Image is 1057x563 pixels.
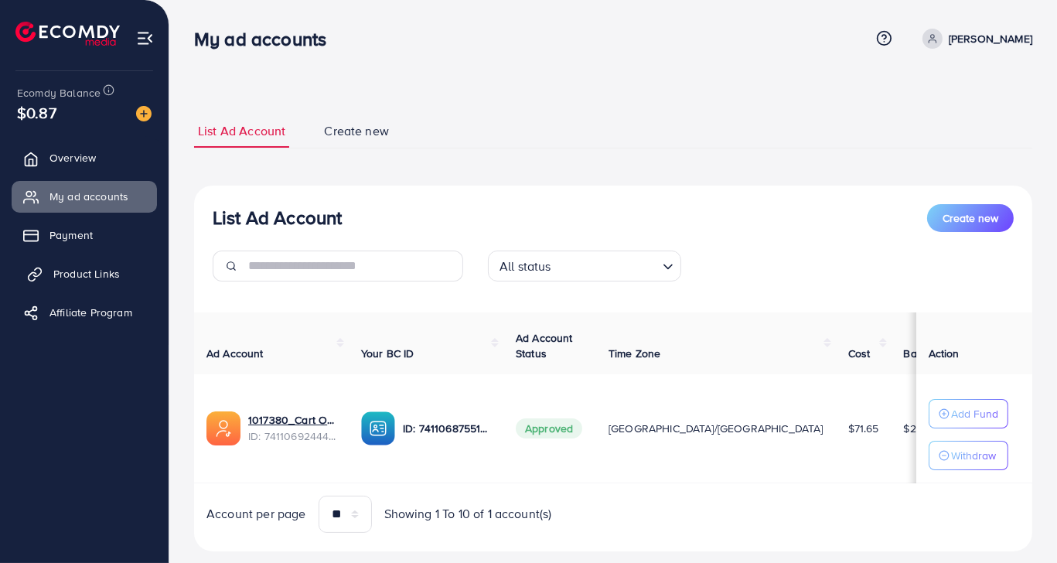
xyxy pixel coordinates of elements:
[848,421,879,436] span: $71.65
[206,411,240,445] img: ic-ads-acc.e4c84228.svg
[136,106,152,121] img: image
[488,251,681,281] div: Search for option
[904,346,945,361] span: Balance
[206,346,264,361] span: Ad Account
[12,220,157,251] a: Payment
[17,101,56,124] span: $0.87
[991,493,1045,551] iframe: Chat
[929,399,1008,428] button: Add Fund
[248,412,336,428] a: 1017380_Cart Outfit 2_1725524046068
[609,346,660,361] span: Time Zone
[248,412,336,444] div: <span class='underline'>1017380_Cart Outfit 2_1725524046068</span></br>7411069244403925009
[496,255,554,278] span: All status
[384,505,552,523] span: Showing 1 To 10 of 1 account(s)
[951,446,996,465] p: Withdraw
[49,227,93,243] span: Payment
[206,505,306,523] span: Account per page
[17,85,101,101] span: Ecomdy Balance
[324,122,389,140] span: Create new
[361,411,395,445] img: ic-ba-acc.ded83a64.svg
[12,297,157,328] a: Affiliate Program
[943,210,998,226] span: Create new
[927,204,1014,232] button: Create new
[12,258,157,289] a: Product Links
[361,346,414,361] span: Your BC ID
[15,22,120,46] img: logo
[609,421,823,436] span: [GEOGRAPHIC_DATA]/[GEOGRAPHIC_DATA]
[49,305,132,320] span: Affiliate Program
[916,29,1032,49] a: [PERSON_NAME]
[49,189,128,204] span: My ad accounts
[12,181,157,212] a: My ad accounts
[136,29,154,47] img: menu
[49,150,96,165] span: Overview
[929,346,960,361] span: Action
[213,206,342,229] h3: List Ad Account
[556,252,656,278] input: Search for option
[949,29,1032,48] p: [PERSON_NAME]
[403,419,491,438] p: ID: 7411068755171852289
[198,122,285,140] span: List Ad Account
[12,142,157,173] a: Overview
[951,404,998,423] p: Add Fund
[248,428,336,444] span: ID: 7411069244403925009
[904,421,932,436] span: $2.48
[194,28,339,50] h3: My ad accounts
[53,266,120,281] span: Product Links
[516,330,573,361] span: Ad Account Status
[929,441,1008,470] button: Withdraw
[516,418,582,438] span: Approved
[848,346,871,361] span: Cost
